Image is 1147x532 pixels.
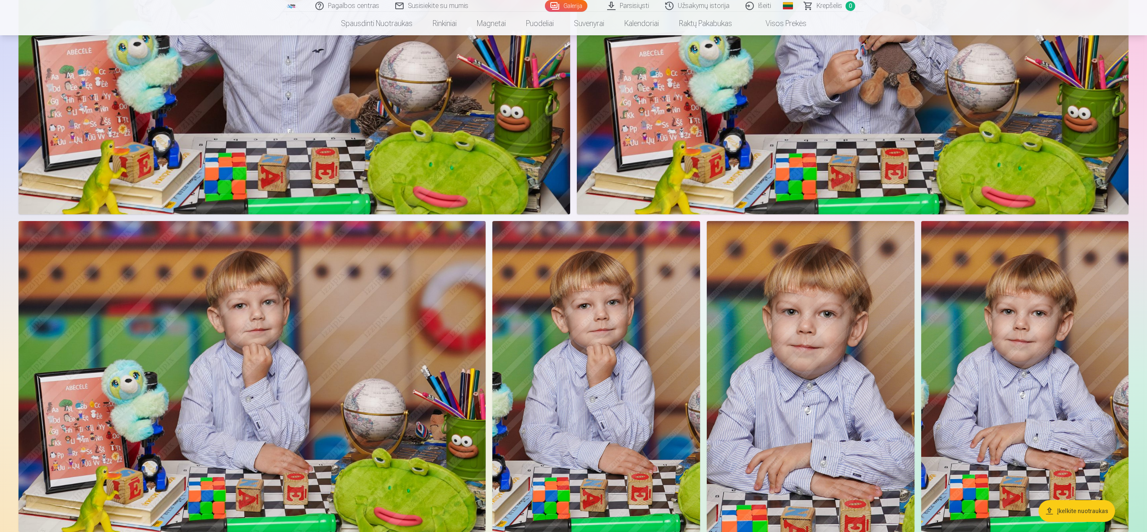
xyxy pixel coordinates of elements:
a: Rinkiniai [423,12,467,35]
a: Visos prekės [742,12,817,35]
img: /fa5 [287,3,296,8]
a: Suvenyrai [564,12,614,35]
span: Krepšelis [817,1,842,11]
a: Kalendoriai [614,12,669,35]
button: Įkelkite nuotraukas [1039,500,1115,522]
a: Magnetai [467,12,516,35]
a: Puodeliai [516,12,564,35]
a: Spausdinti nuotraukas [331,12,423,35]
span: 0 [846,1,855,11]
a: Raktų pakabukas [669,12,742,35]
